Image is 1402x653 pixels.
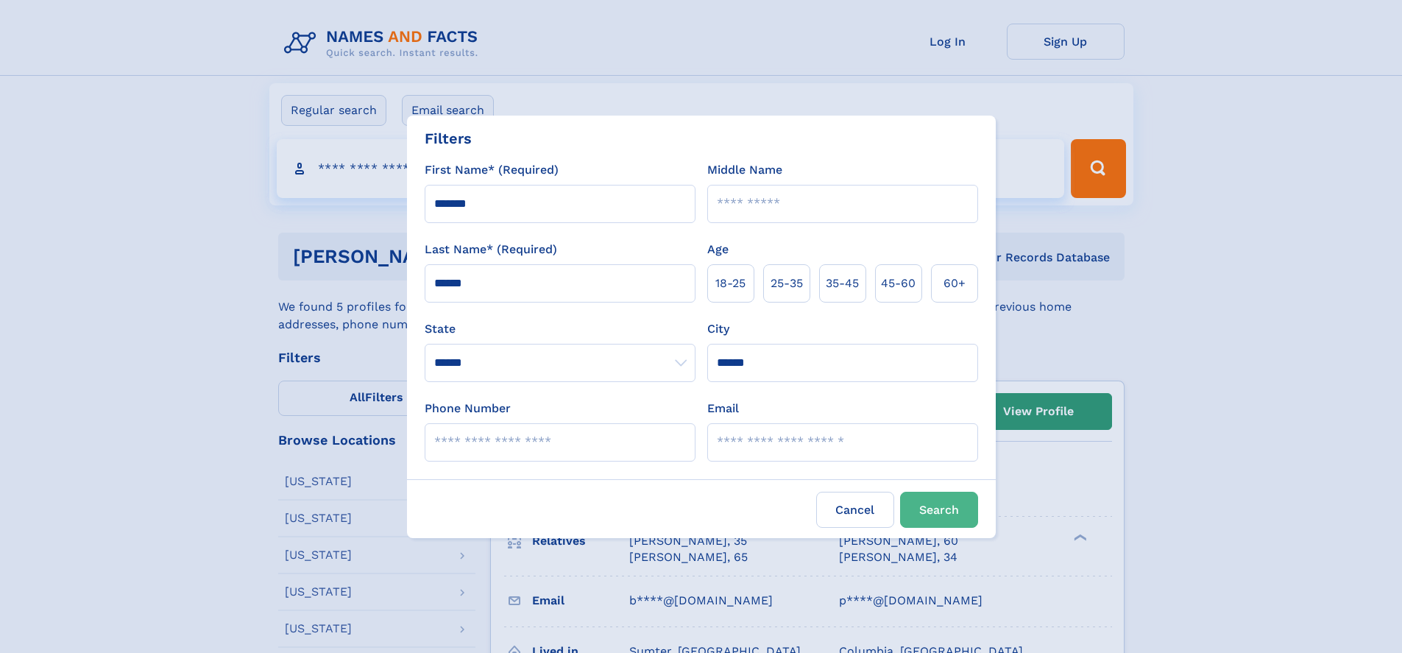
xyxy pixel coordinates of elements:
[425,241,557,258] label: Last Name* (Required)
[707,400,739,417] label: Email
[425,400,511,417] label: Phone Number
[826,275,859,292] span: 35‑45
[715,275,746,292] span: 18‑25
[707,161,782,179] label: Middle Name
[900,492,978,528] button: Search
[881,275,916,292] span: 45‑60
[425,320,695,338] label: State
[707,320,729,338] label: City
[425,127,472,149] div: Filters
[425,161,559,179] label: First Name* (Required)
[943,275,966,292] span: 60+
[816,492,894,528] label: Cancel
[771,275,803,292] span: 25‑35
[707,241,729,258] label: Age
